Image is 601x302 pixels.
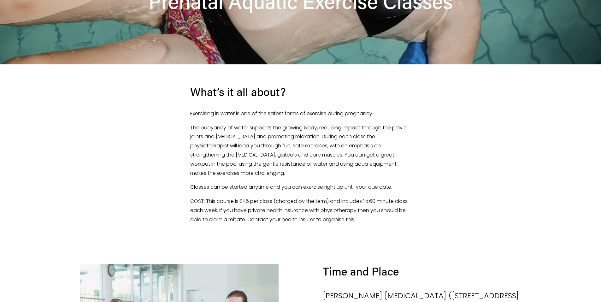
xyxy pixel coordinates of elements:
[190,197,411,224] p: COST: This course is $46 per class (charged by the term) and includes 1 x 60 minute class each we...
[190,84,411,99] h3: What’s it all about?
[323,264,399,278] h3: Time and Place
[190,183,411,192] p: Classes can be started anytime and you can exercise right up until your due date.
[190,109,411,118] p: Exercising in water is one of the safest forms of exercise during pregnancy.
[190,123,411,178] p: The buoyancy of water supports the growing body, reducing impact through the pelvic joints and [M...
